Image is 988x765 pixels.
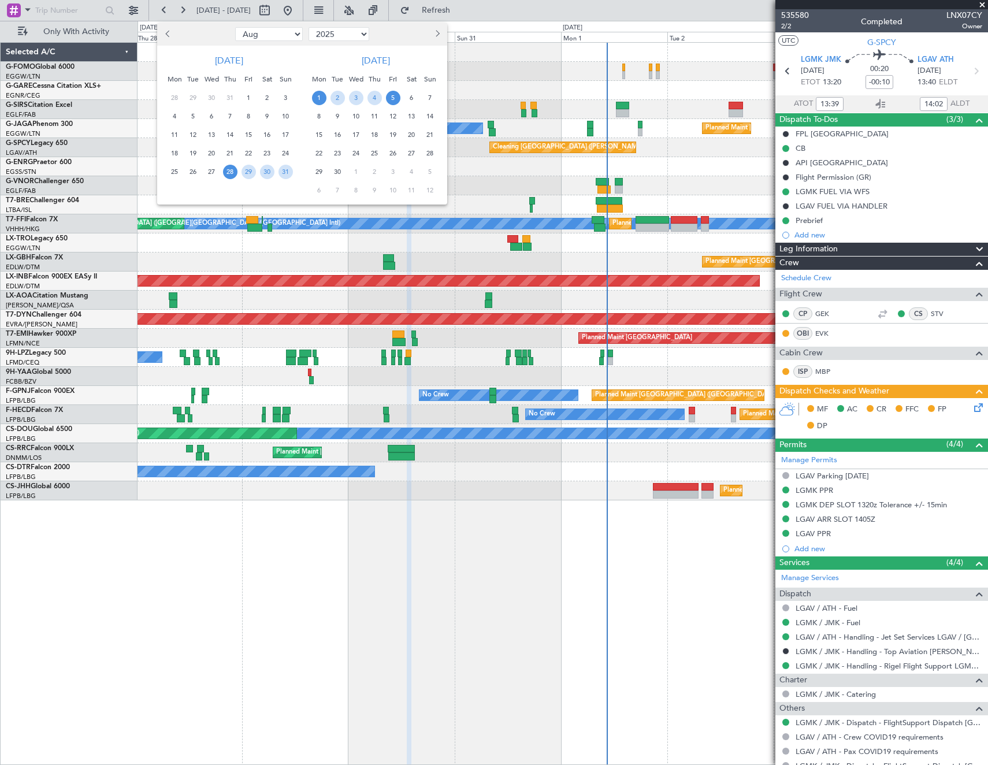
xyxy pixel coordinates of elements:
[260,91,274,105] span: 2
[223,109,237,124] span: 7
[310,70,328,88] div: Mon
[328,125,347,144] div: 16-9-2025
[202,125,221,144] div: 13-8-2025
[386,91,400,105] span: 5
[423,109,437,124] span: 14
[258,125,276,144] div: 16-8-2025
[423,128,437,142] span: 21
[310,144,328,162] div: 22-9-2025
[310,107,328,125] div: 8-9-2025
[223,165,237,179] span: 28
[186,165,200,179] span: 26
[367,146,382,161] span: 25
[328,162,347,181] div: 30-9-2025
[330,146,345,161] span: 23
[330,165,345,179] span: 30
[404,183,419,198] span: 11
[165,144,184,162] div: 18-8-2025
[186,109,200,124] span: 5
[312,91,326,105] span: 1
[423,165,437,179] span: 5
[186,91,200,105] span: 29
[276,70,295,88] div: Sun
[162,25,174,43] button: Previous month
[260,128,274,142] span: 16
[347,70,365,88] div: Wed
[421,70,439,88] div: Sun
[365,181,384,199] div: 9-10-2025
[239,70,258,88] div: Fri
[309,27,369,41] select: Select year
[402,107,421,125] div: 13-9-2025
[242,165,256,179] span: 29
[330,128,345,142] span: 16
[184,125,202,144] div: 12-8-2025
[184,107,202,125] div: 5-8-2025
[421,181,439,199] div: 12-10-2025
[310,88,328,107] div: 1-9-2025
[202,70,221,88] div: Wed
[221,107,239,125] div: 7-8-2025
[239,125,258,144] div: 15-8-2025
[384,88,402,107] div: 5-9-2025
[168,91,182,105] span: 28
[165,162,184,181] div: 25-8-2025
[423,146,437,161] span: 28
[367,183,382,198] span: 9
[312,165,326,179] span: 29
[184,88,202,107] div: 29-7-2025
[365,107,384,125] div: 11-9-2025
[347,107,365,125] div: 10-9-2025
[312,183,326,198] span: 6
[205,146,219,161] span: 20
[242,91,256,105] span: 1
[202,144,221,162] div: 20-8-2025
[347,88,365,107] div: 3-9-2025
[349,183,363,198] span: 8
[365,88,384,107] div: 4-9-2025
[421,144,439,162] div: 28-9-2025
[186,128,200,142] span: 12
[260,146,274,161] span: 23
[328,181,347,199] div: 7-10-2025
[402,162,421,181] div: 4-10-2025
[349,109,363,124] span: 10
[260,109,274,124] span: 9
[349,128,363,142] span: 17
[310,181,328,199] div: 6-10-2025
[330,109,345,124] span: 9
[278,165,293,179] span: 31
[367,109,382,124] span: 11
[168,128,182,142] span: 11
[276,162,295,181] div: 31-8-2025
[202,162,221,181] div: 27-8-2025
[242,146,256,161] span: 22
[168,109,182,124] span: 4
[242,128,256,142] span: 15
[278,91,293,105] span: 3
[384,125,402,144] div: 19-9-2025
[165,88,184,107] div: 28-7-2025
[430,25,443,43] button: Next month
[402,144,421,162] div: 27-9-2025
[165,125,184,144] div: 11-8-2025
[276,144,295,162] div: 24-8-2025
[184,70,202,88] div: Tue
[386,109,400,124] span: 12
[349,165,363,179] span: 1
[349,146,363,161] span: 24
[421,162,439,181] div: 5-10-2025
[276,107,295,125] div: 10-8-2025
[221,125,239,144] div: 14-8-2025
[258,70,276,88] div: Sat
[328,144,347,162] div: 23-9-2025
[184,162,202,181] div: 26-8-2025
[328,88,347,107] div: 2-9-2025
[365,144,384,162] div: 25-9-2025
[312,146,326,161] span: 22
[367,128,382,142] span: 18
[349,91,363,105] span: 3
[258,107,276,125] div: 9-8-2025
[328,107,347,125] div: 9-9-2025
[310,125,328,144] div: 15-9-2025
